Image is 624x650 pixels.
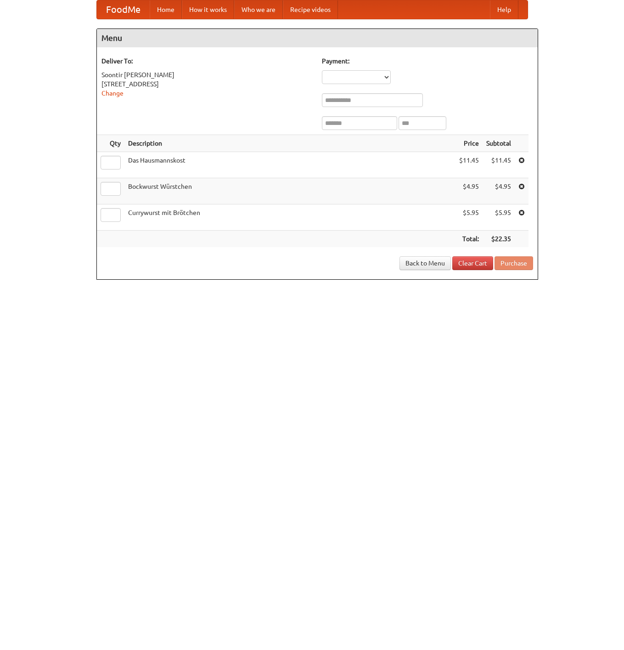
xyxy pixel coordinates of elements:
[182,0,234,19] a: How it works
[455,231,483,248] th: Total:
[124,178,455,204] td: Bockwurst Würstchen
[97,0,150,19] a: FoodMe
[150,0,182,19] a: Home
[124,135,455,152] th: Description
[124,204,455,231] td: Currywurst mit Brötchen
[483,204,515,231] td: $5.95
[124,152,455,178] td: Das Hausmannskost
[399,256,451,270] a: Back to Menu
[483,152,515,178] td: $11.45
[234,0,283,19] a: Who we are
[490,0,518,19] a: Help
[101,79,313,89] div: [STREET_ADDRESS]
[455,152,483,178] td: $11.45
[455,204,483,231] td: $5.95
[483,178,515,204] td: $4.95
[283,0,338,19] a: Recipe videos
[101,57,313,66] h5: Deliver To:
[97,29,538,47] h4: Menu
[452,256,493,270] a: Clear Cart
[483,135,515,152] th: Subtotal
[322,57,533,66] h5: Payment:
[97,135,124,152] th: Qty
[483,231,515,248] th: $22.35
[101,70,313,79] div: Soontir [PERSON_NAME]
[495,256,533,270] button: Purchase
[101,90,124,97] a: Change
[455,178,483,204] td: $4.95
[455,135,483,152] th: Price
